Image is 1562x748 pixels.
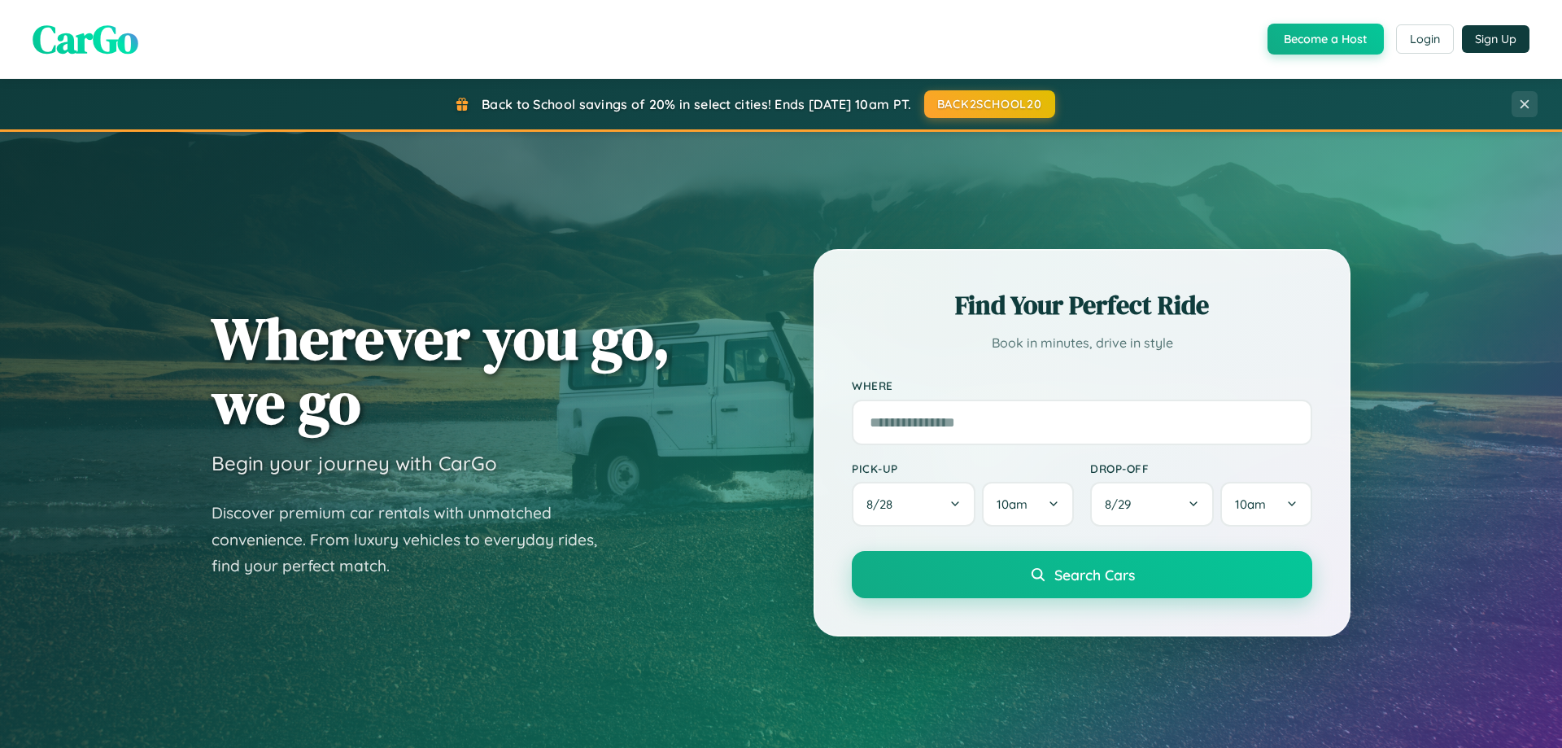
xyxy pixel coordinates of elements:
label: Pick-up [852,461,1074,475]
button: 10am [1220,482,1312,527]
button: Login [1396,24,1454,54]
button: Become a Host [1267,24,1384,55]
span: Back to School savings of 20% in select cities! Ends [DATE] 10am PT. [482,96,911,112]
button: 10am [982,482,1074,527]
h1: Wherever you go, we go [212,306,670,435]
button: Search Cars [852,551,1312,598]
button: BACK2SCHOOL20 [924,90,1055,118]
h3: Begin your journey with CarGo [212,451,497,475]
button: 8/28 [852,482,975,527]
span: CarGo [33,12,138,66]
span: 10am [1235,496,1266,512]
span: Search Cars [1054,566,1135,584]
span: 8 / 28 [866,496,901,512]
p: Book in minutes, drive in style [852,331,1312,355]
h2: Find Your Perfect Ride [852,287,1312,323]
button: 8/29 [1090,482,1214,527]
span: 8 / 29 [1105,496,1139,512]
label: Drop-off [1090,461,1312,475]
label: Where [852,379,1312,393]
span: 10am [997,496,1028,512]
p: Discover premium car rentals with unmatched convenience. From luxury vehicles to everyday rides, ... [212,500,618,580]
button: Sign Up [1462,25,1529,53]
